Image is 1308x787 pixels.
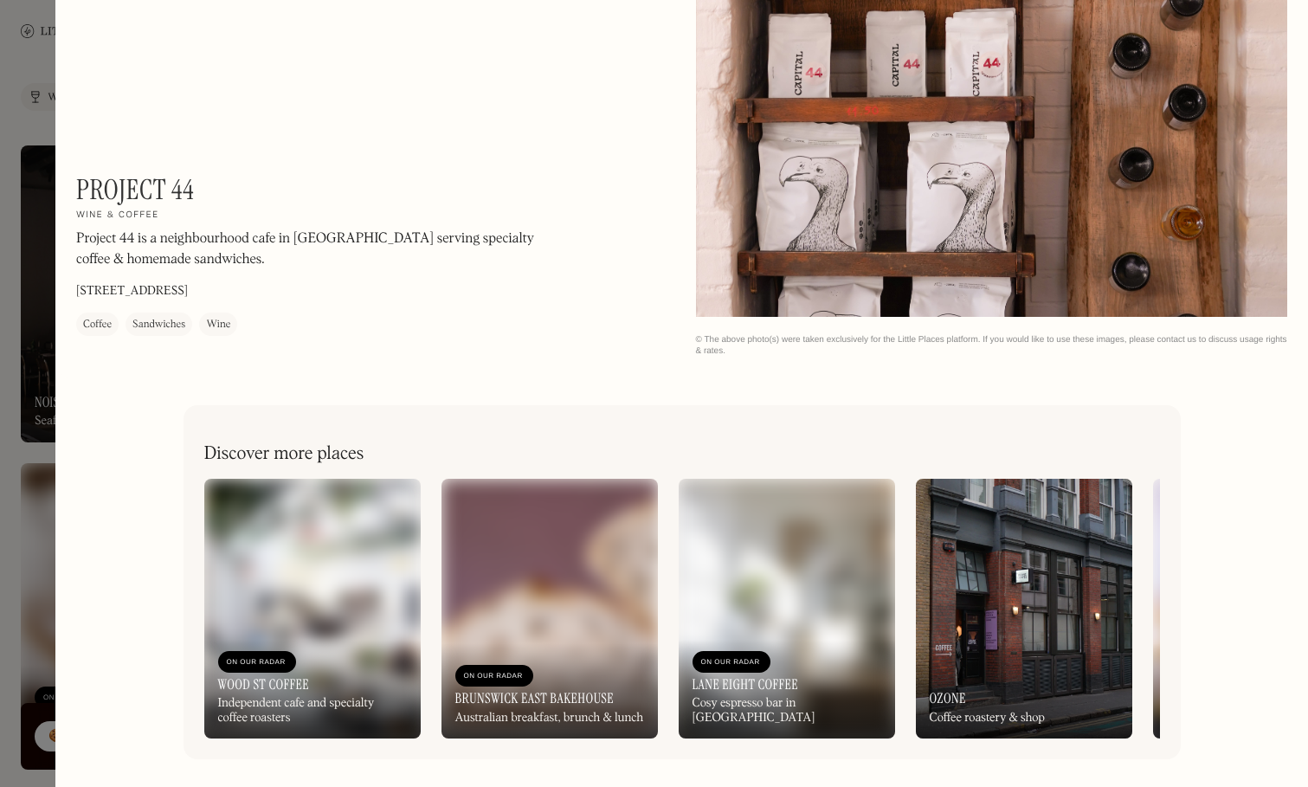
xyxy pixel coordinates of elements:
h2: Discover more places [204,443,364,465]
div: © The above photo(s) were taken exclusively for the Little Places platform. If you would like to ... [696,334,1288,357]
div: Cosy espresso bar in [GEOGRAPHIC_DATA] [693,696,881,726]
h1: Project 44 [76,173,194,206]
h2: Wine & coffee [76,210,159,222]
div: On Our Radar [701,654,762,671]
a: On Our RadarBrunswick East BakehouseAustralian breakfast, brunch & lunch [441,479,658,739]
a: On Our RadarLane Eight CoffeeCosy espresso bar in [GEOGRAPHIC_DATA] [679,479,895,739]
h3: Wood St Coffee [218,676,309,693]
div: Australian breakfast, brunch & lunch [455,711,644,726]
div: On Our Radar [464,668,525,685]
a: OzoneCoffee roastery & shop [916,479,1132,739]
div: Coffee roastery & shop [930,711,1045,726]
div: Wine [206,316,230,333]
div: Coffee [83,316,112,333]
div: Sandwiches [132,316,185,333]
p: [STREET_ADDRESS] [76,282,188,300]
h3: Brunswick East Bakehouse [455,690,615,706]
p: Project 44 is a neighbourhood cafe in [GEOGRAPHIC_DATA] serving specialty coffee & homemade sandw... [76,229,544,270]
div: Independent cafe and specialty coffee roasters [218,696,407,726]
h3: Ozone [930,690,966,706]
h3: Lane Eight Coffee [693,676,799,693]
a: On Our RadarWood St CoffeeIndependent cafe and specialty coffee roasters [204,479,421,739]
div: On Our Radar [227,654,287,671]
